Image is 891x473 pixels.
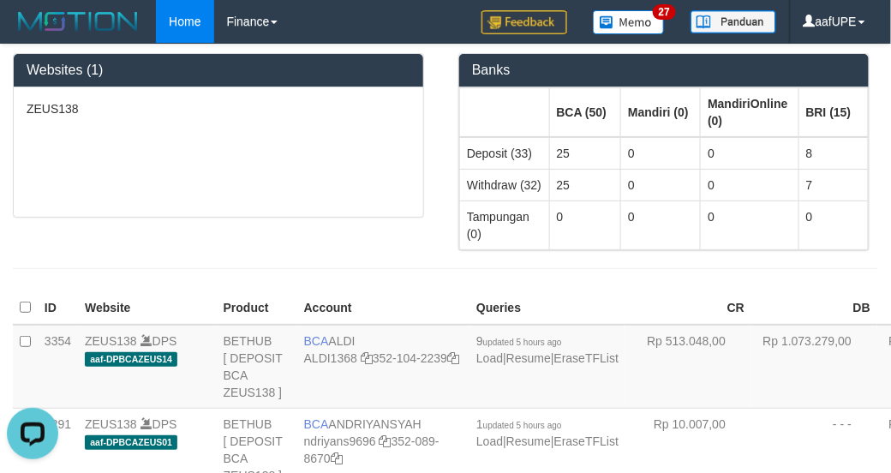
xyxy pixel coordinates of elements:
th: Group: activate to sort column ascending [621,87,701,137]
span: updated 5 hours ago [483,338,562,347]
a: Load [476,434,503,448]
span: | | [476,334,619,365]
td: Tampungan (0) [460,201,550,249]
span: BCA [304,334,329,348]
th: ID [38,291,78,325]
th: Product [217,291,297,325]
span: 9 [476,334,562,348]
a: EraseTFList [554,351,619,365]
td: BETHUB [ DEPOSIT BCA ZEUS138 ] [217,325,297,409]
a: ndriyans9696 [304,434,376,448]
span: 1 [476,417,562,431]
td: 0 [798,201,868,249]
td: Deposit (33) [460,137,550,170]
img: MOTION_logo.png [13,9,143,34]
span: aaf-DPBCAZEUS01 [85,435,177,450]
td: 25 [549,137,621,170]
a: Load [476,351,503,365]
th: Group: activate to sort column ascending [460,87,550,137]
img: Feedback.jpg [481,10,567,34]
td: 0 [701,201,798,249]
span: updated 5 hours ago [483,421,562,430]
th: DB [751,291,877,325]
a: Copy ndriyans9696 to clipboard [380,434,392,448]
a: Copy ALDI1368 to clipboard [361,351,373,365]
td: 0 [549,201,621,249]
td: 0 [621,137,701,170]
th: CR [625,291,751,325]
th: Group: activate to sort column ascending [798,87,868,137]
td: 0 [701,137,798,170]
img: panduan.png [691,10,776,33]
td: 3354 [38,325,78,409]
th: Account [297,291,469,325]
td: ALDI 352-104-2239 [297,325,469,409]
img: Button%20Memo.svg [593,10,665,34]
span: 27 [653,4,676,20]
a: ZEUS138 [85,334,137,348]
h3: Banks [472,63,856,78]
a: Copy 3521042239 to clipboard [447,351,459,365]
th: Website [78,291,217,325]
td: 8 [798,137,868,170]
a: ALDI1368 [304,351,357,365]
td: 0 [701,169,798,201]
button: Open LiveChat chat widget [7,7,58,58]
td: Rp 1.073.279,00 [751,325,877,409]
h3: Websites (1) [27,63,410,78]
td: 25 [549,169,621,201]
a: Copy 3520898670 to clipboard [331,452,343,465]
td: Withdraw (32) [460,169,550,201]
td: 7 [798,169,868,201]
td: Rp 513.048,00 [625,325,751,409]
p: ZEUS138 [27,100,410,117]
span: | | [476,417,619,448]
a: EraseTFList [554,434,619,448]
a: Resume [506,434,551,448]
td: DPS [78,325,217,409]
td: 0 [621,169,701,201]
th: Group: activate to sort column ascending [701,87,798,137]
span: BCA [304,417,329,431]
th: Queries [469,291,625,325]
span: aaf-DPBCAZEUS14 [85,352,177,367]
th: Group: activate to sort column ascending [549,87,621,137]
td: 0 [621,201,701,249]
a: ZEUS138 [85,417,137,431]
a: Resume [506,351,551,365]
